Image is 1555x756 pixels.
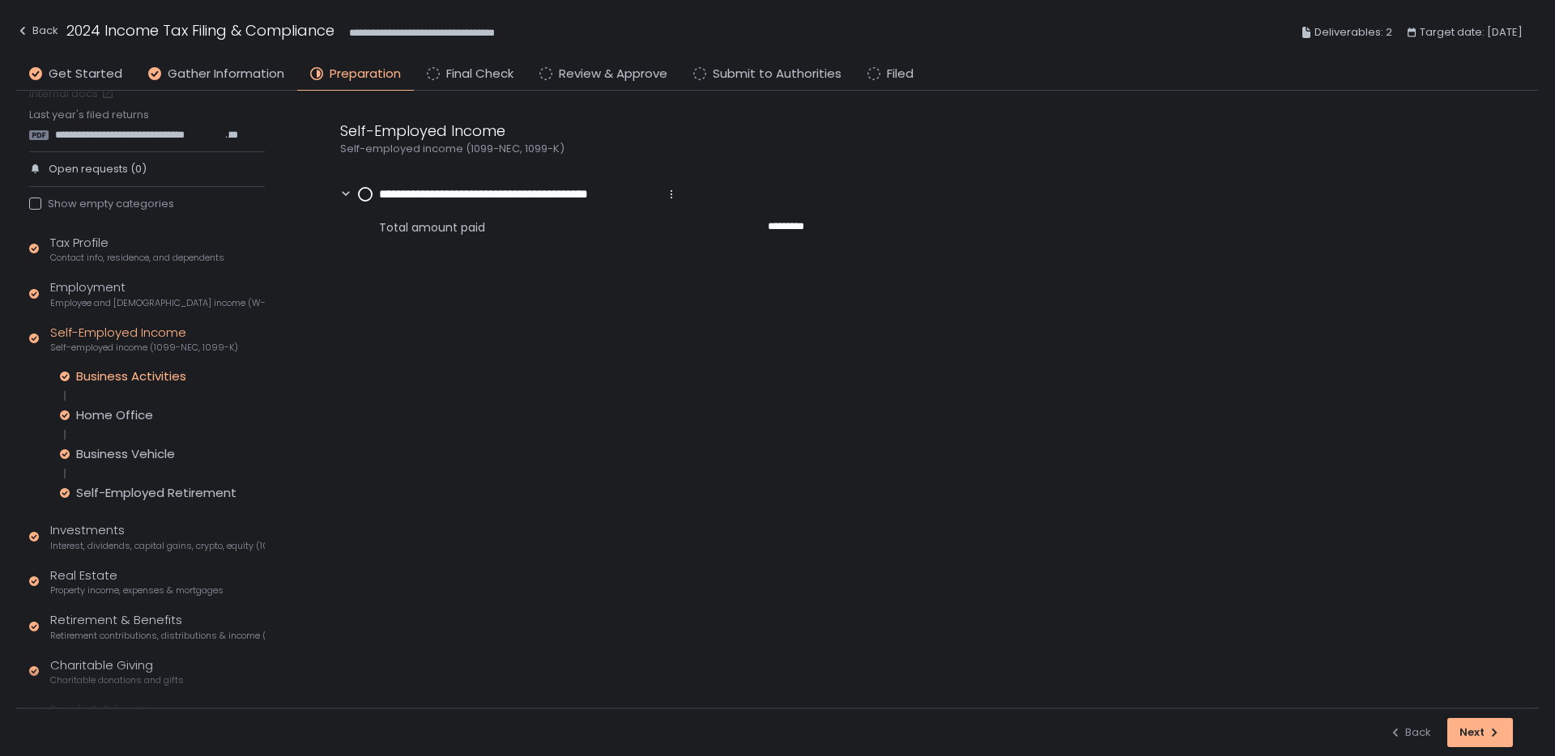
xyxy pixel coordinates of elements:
div: Retirement & Benefits [50,611,265,642]
span: Submit to Authorities [713,65,841,83]
div: Real Estate [50,567,224,597]
div: Business Activities [76,368,186,384]
div: Back [16,21,58,40]
button: Back [1389,718,1431,747]
div: Investments [50,521,265,552]
h1: 2024 Income Tax Filing & Compliance [66,19,334,41]
span: Final Check [446,65,513,83]
div: Employment [50,278,265,309]
span: Interest, dividends, capital gains, crypto, equity (1099s, K-1s) [50,540,265,552]
div: Next [1459,725,1501,740]
button: Back [16,19,58,46]
span: Filed [887,65,914,83]
button: Next [1447,718,1513,747]
div: Business Vehicle [76,446,175,462]
div: Self-Employed Income [50,324,238,355]
div: Charitable Giving [50,656,184,687]
span: Employee and [DEMOGRAPHIC_DATA] income (W-2s) [50,297,265,309]
span: Gather Information [168,65,284,83]
span: Total amount paid [379,219,729,236]
span: Review & Approve [559,65,667,83]
span: Property income, expenses & mortgages [50,584,224,597]
span: Retirement contributions, distributions & income (1099-R, 5498) [50,630,265,642]
span: Deliverables: 2 [1314,23,1392,42]
span: Charitable donations and gifts [50,674,184,686]
span: Preparation [330,65,401,83]
div: Self-employed income (1099-NEC, 1099-K) [340,142,1118,156]
div: Self-Employed Income [340,120,1118,142]
span: Open requests (0) [49,162,147,176]
span: Self-employed income (1099-NEC, 1099-K) [50,342,238,354]
div: Tax Profile [50,234,224,265]
span: Target date: [DATE] [1420,23,1523,42]
a: Internal docs [29,87,117,101]
div: Family & Education [50,701,257,732]
div: Back [1389,725,1431,740]
span: Contact info, residence, and dependents [50,252,224,264]
div: Home Office [76,407,153,423]
span: Get Started [49,65,122,83]
div: Last year's filed returns [29,108,265,142]
div: Self-Employed Retirement [76,485,236,501]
